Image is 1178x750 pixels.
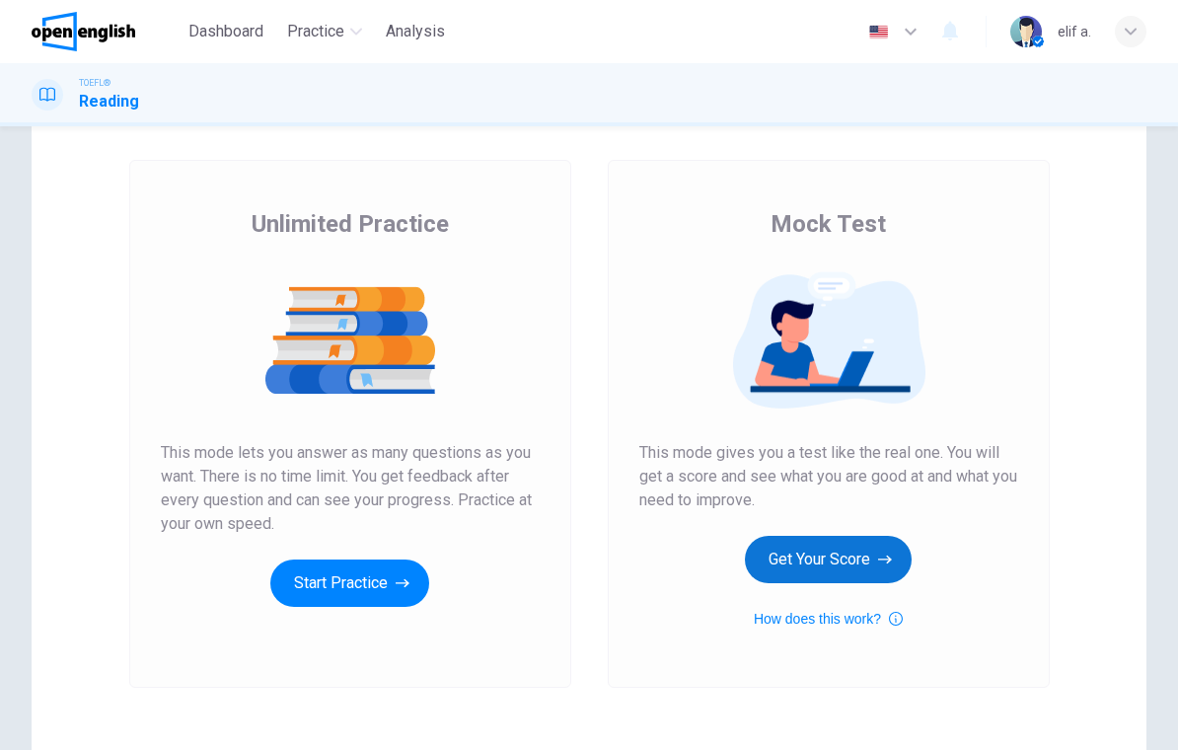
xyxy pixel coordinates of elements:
button: Practice [279,14,370,49]
span: Unlimited Practice [252,208,449,240]
div: elif a. [1058,20,1091,43]
span: Practice [287,20,344,43]
h1: Reading [79,90,139,113]
span: This mode gives you a test like the real one. You will get a score and see what you are good at a... [639,441,1018,512]
button: Analysis [378,14,453,49]
span: TOEFL® [79,76,110,90]
span: Dashboard [188,20,263,43]
button: How does this work? [754,607,903,631]
img: OpenEnglish logo [32,12,135,51]
img: Profile picture [1010,16,1042,47]
img: en [866,25,891,39]
span: Analysis [386,20,445,43]
span: Mock Test [771,208,886,240]
a: OpenEnglish logo [32,12,181,51]
button: Get Your Score [745,536,912,583]
button: Dashboard [181,14,271,49]
button: Start Practice [270,560,429,607]
span: This mode lets you answer as many questions as you want. There is no time limit. You get feedback... [161,441,540,536]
